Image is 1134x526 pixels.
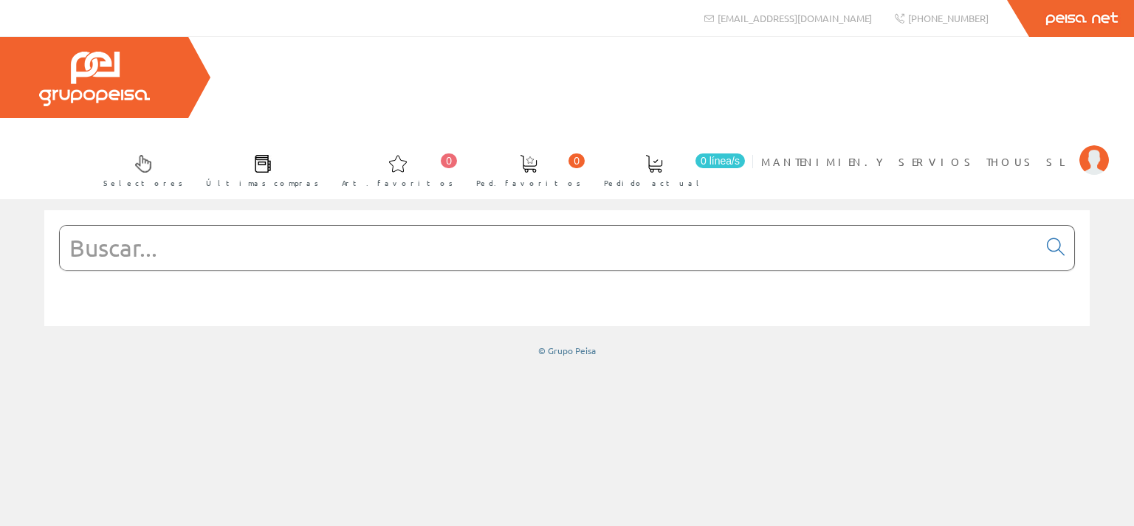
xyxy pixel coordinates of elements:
[103,176,183,190] span: Selectores
[718,12,872,24] span: [EMAIL_ADDRESS][DOMAIN_NAME]
[342,176,453,190] span: Art. favoritos
[60,226,1038,270] input: Buscar...
[39,52,150,106] img: Grupo Peisa
[206,176,319,190] span: Últimas compras
[568,153,585,168] span: 0
[761,154,1072,169] span: MANTENIMIEN.Y SERVIOS THOUS SL
[44,345,1090,357] div: © Grupo Peisa
[191,142,326,196] a: Últimas compras
[604,176,704,190] span: Pedido actual
[89,142,190,196] a: Selectores
[441,153,457,168] span: 0
[761,142,1109,156] a: MANTENIMIEN.Y SERVIOS THOUS SL
[476,176,581,190] span: Ped. favoritos
[695,153,745,168] span: 0 línea/s
[908,12,989,24] span: [PHONE_NUMBER]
